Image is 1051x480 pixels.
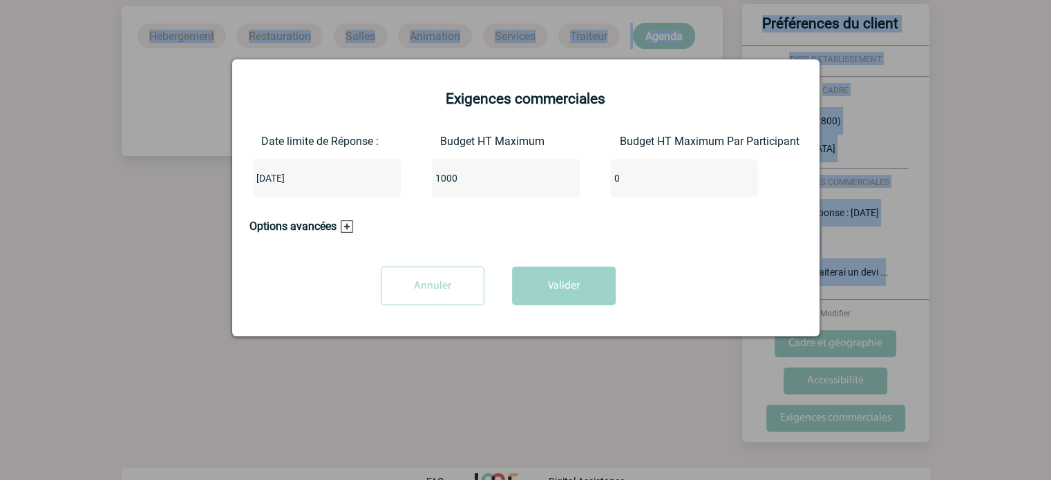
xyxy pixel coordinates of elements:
h3: Options avancées [249,220,353,233]
input: Annuler [381,267,484,305]
h2: Exigences commerciales [249,90,802,107]
label: Date limite de Réponse : [261,135,294,148]
label: Budget HT Maximum Par Participant [619,135,655,148]
label: Budget HT Maximum [440,135,473,148]
button: Valider [512,267,616,305]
